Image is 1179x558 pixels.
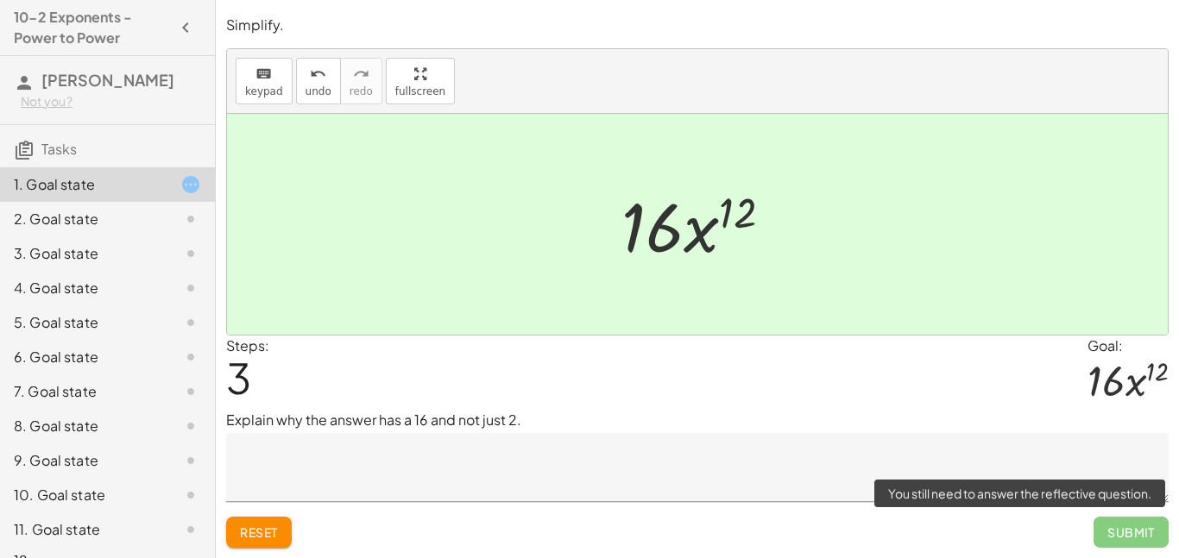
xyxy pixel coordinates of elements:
p: Simplify. [226,16,1169,35]
div: Goal: [1088,335,1169,356]
i: Task not started. [180,312,201,333]
div: Not you? [21,93,201,110]
div: 5. Goal state [14,312,153,333]
button: undoundo [296,58,341,104]
div: 10. Goal state [14,485,153,505]
span: Tasks [41,140,77,158]
div: 6. Goal state [14,347,153,367]
span: undo [306,85,331,97]
span: 3 [226,351,251,404]
div: 4. Goal state [14,278,153,298]
span: [PERSON_NAME] [41,70,174,90]
i: keyboard [255,64,272,85]
div: 1. Goal state [14,174,153,195]
button: keyboardkeypad [236,58,293,104]
div: 7. Goal state [14,381,153,402]
i: Task not started. [180,485,201,505]
i: Task not started. [180,278,201,298]
i: Task not started. [180,347,201,367]
p: Explain why the answer has a 16 and not just 2. [226,410,1169,430]
i: redo [353,64,369,85]
i: Task not started. [180,209,201,229]
div: 9. Goal state [14,450,153,471]
h4: 10-2 Exponents - Power to Power [14,7,170,48]
button: fullscreen [386,58,455,104]
i: Task not started. [180,381,201,402]
i: Task started. [180,174,201,195]
button: Reset [226,517,292,548]
div: 8. Goal state [14,416,153,436]
span: Reset [240,524,278,540]
div: 2. Goal state [14,209,153,229]
span: keypad [245,85,283,97]
i: Task not started. [180,450,201,471]
i: undo [310,64,326,85]
i: Task not started. [180,416,201,436]
button: redoredo [340,58,382,104]
i: Task not started. [180,243,201,264]
div: 3. Goal state [14,243,153,264]
span: fullscreen [395,85,445,97]
div: 11. Goal state [14,519,153,540]
i: Task not started. [180,519,201,540]
span: redo [350,85,373,97]
label: Steps: [226,336,269,354]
